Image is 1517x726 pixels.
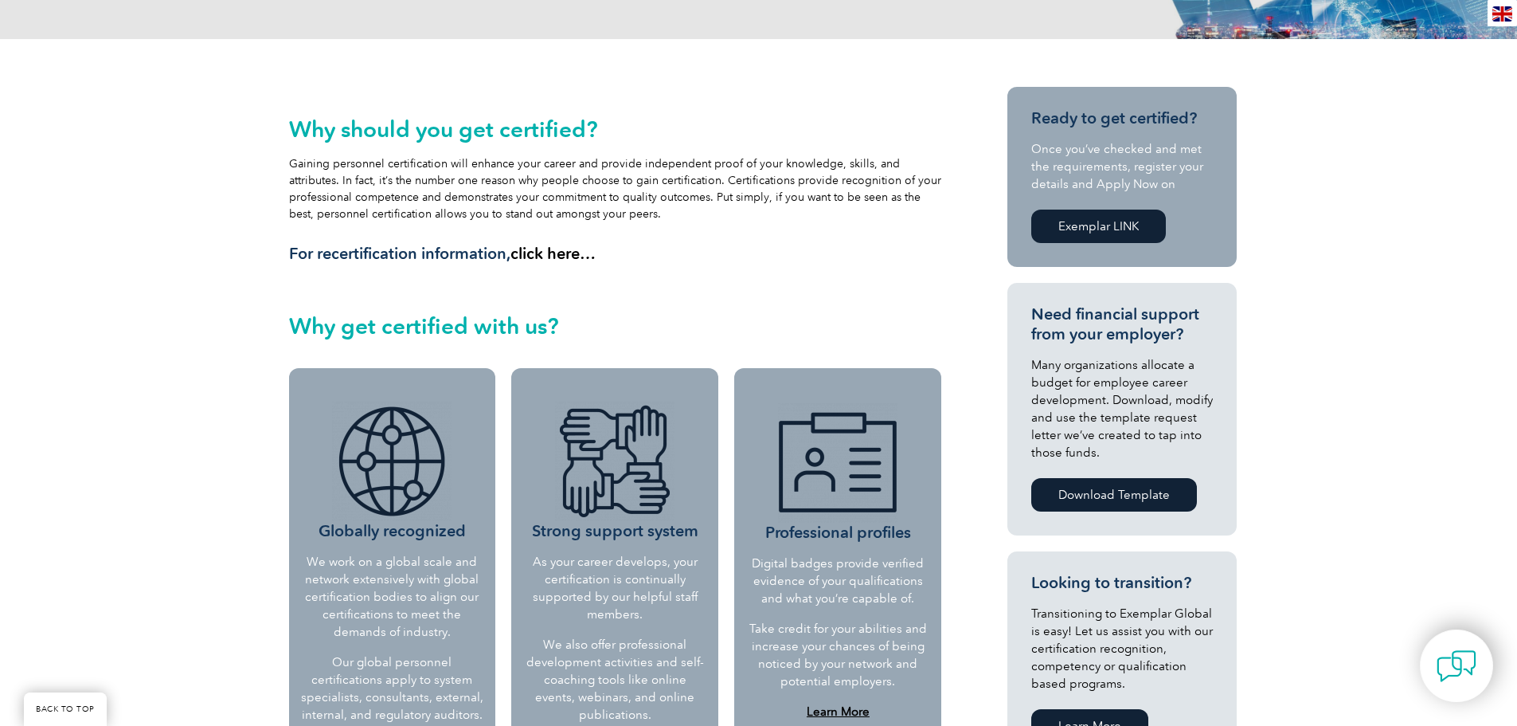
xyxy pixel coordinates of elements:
[301,402,484,541] h3: Globally recognized
[1031,210,1166,243] a: Exemplar LINK
[301,653,484,724] p: Our global personnel certifications apply to system specialists, consultants, external, internal,...
[523,402,706,541] h3: Strong support system
[301,553,484,641] p: We work on a global scale and network extensively with global certification bodies to align our c...
[289,116,942,264] div: Gaining personnel certification will enhance your career and provide independent proof of your kn...
[289,116,942,142] h2: Why should you get certified?
[1031,478,1197,512] a: Download Template
[523,636,706,724] p: We also offer professional development activities and self-coaching tools like online events, web...
[1492,6,1512,22] img: en
[748,620,928,690] p: Take credit for your abilities and increase your chances of being noticed by your network and pot...
[748,403,928,543] h3: Professional profiles
[1031,108,1213,128] h3: Ready to get certified?
[523,553,706,623] p: As your career develops, your certification is continually supported by our helpful staff members.
[807,704,870,719] a: Learn More
[1031,605,1213,693] p: Transitioning to Exemplar Global is easy! Let us assist you with our certification recognition, c...
[1031,573,1213,593] h3: Looking to transition?
[1437,646,1476,686] img: contact-chat.png
[510,244,596,263] a: click here…
[24,693,107,726] a: BACK TO TOP
[748,555,928,607] p: Digital badges provide verified evidence of your qualifications and what you’re capable of.
[1031,140,1213,193] p: Once you’ve checked and met the requirements, register your details and Apply Now on
[1031,304,1213,344] h3: Need financial support from your employer?
[289,244,942,264] h3: For recertification information,
[289,313,942,339] h2: Why get certified with us?
[1031,356,1213,461] p: Many organizations allocate a budget for employee career development. Download, modify and use th...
